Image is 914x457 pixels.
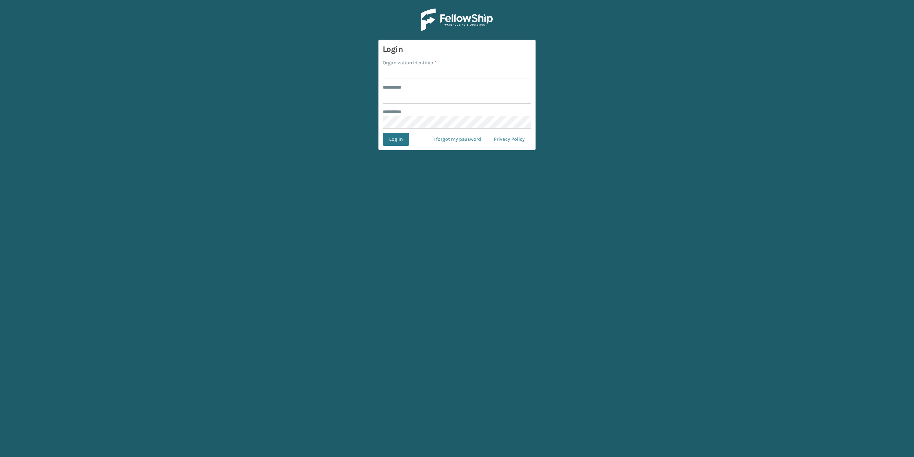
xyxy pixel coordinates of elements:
button: Log In [383,133,409,146]
a: I forgot my password [427,133,487,146]
img: Logo [421,9,493,31]
a: Privacy Policy [487,133,531,146]
label: Organization Identifier [383,59,437,66]
h3: Login [383,44,531,55]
